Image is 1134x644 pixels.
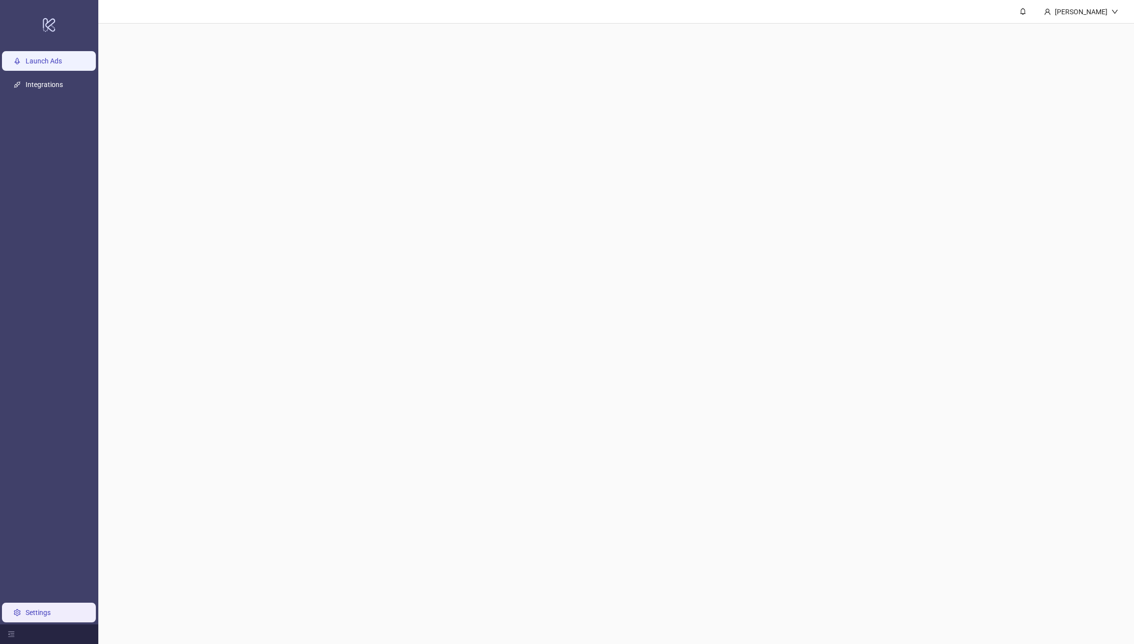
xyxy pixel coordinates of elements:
[1051,6,1111,17] div: [PERSON_NAME]
[1111,8,1118,15] span: down
[26,81,63,88] a: Integrations
[8,631,15,638] span: menu-fold
[26,609,51,616] a: Settings
[1019,8,1026,15] span: bell
[1044,8,1051,15] span: user
[26,57,62,65] a: Launch Ads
